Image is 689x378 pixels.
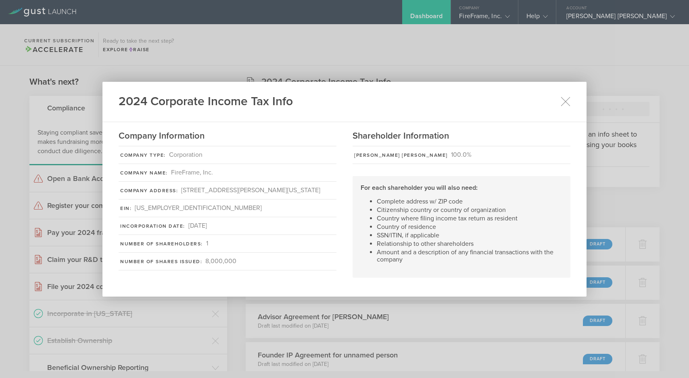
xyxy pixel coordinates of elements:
li: SSN/ITIN, if applicable [377,232,562,239]
iframe: Chat Widget [649,339,689,378]
li: Citizenship country or country of organization [377,206,562,214]
div: Number of Shares Issued: [120,258,202,265]
div: Company Address: [120,187,178,194]
div: [US_EMPLOYER_IDENTIFICATION_NUMBER] [135,204,262,213]
li: Amount and a description of any financial transactions with the company [377,249,562,263]
h2: Company Information [119,130,336,142]
div: Number of Shareholders: [120,240,203,247]
h1: 2024 Corporate Income Tax Info [119,93,293,110]
div: Company Name: [120,169,168,177]
div: 1 [206,239,208,248]
div: [STREET_ADDRESS][PERSON_NAME][US_STATE] [181,186,320,195]
h2: Shareholder Information [353,130,570,142]
div: Corporation [169,150,203,160]
li: Country of residence [377,223,562,231]
div: [DATE] [188,221,207,231]
div: Incorporation Date: [120,222,185,230]
li: Relationship to other shareholders [377,240,562,247]
strong: For each shareholder you will also need: [361,184,478,192]
div: 8,000,000 [205,257,236,266]
div: 100.0% [451,150,472,160]
div: EIN: [120,205,132,212]
li: Country where filing income tax return as resident [377,215,562,222]
div: [PERSON_NAME] [PERSON_NAME] [354,152,448,159]
div: FireFrame, Inc. [171,168,213,177]
li: Complete address w/ ZIP code [377,198,562,205]
div: Company Type: [120,152,166,159]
